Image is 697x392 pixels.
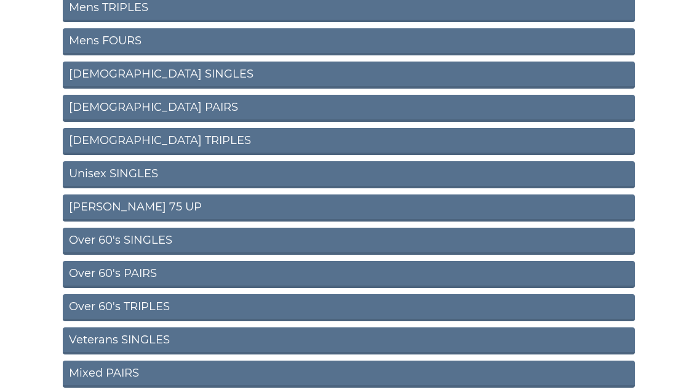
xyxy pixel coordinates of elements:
a: Over 60's SINGLES [63,228,635,255]
a: [DEMOGRAPHIC_DATA] SINGLES [63,62,635,89]
a: Mixed PAIRS [63,361,635,388]
a: Over 60's TRIPLES [63,294,635,321]
a: Over 60's PAIRS [63,261,635,288]
a: Mens FOURS [63,28,635,55]
a: [DEMOGRAPHIC_DATA] PAIRS [63,95,635,122]
a: [DEMOGRAPHIC_DATA] TRIPLES [63,128,635,155]
a: Veterans SINGLES [63,327,635,354]
a: [PERSON_NAME] 75 UP [63,194,635,222]
a: Unisex SINGLES [63,161,635,188]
